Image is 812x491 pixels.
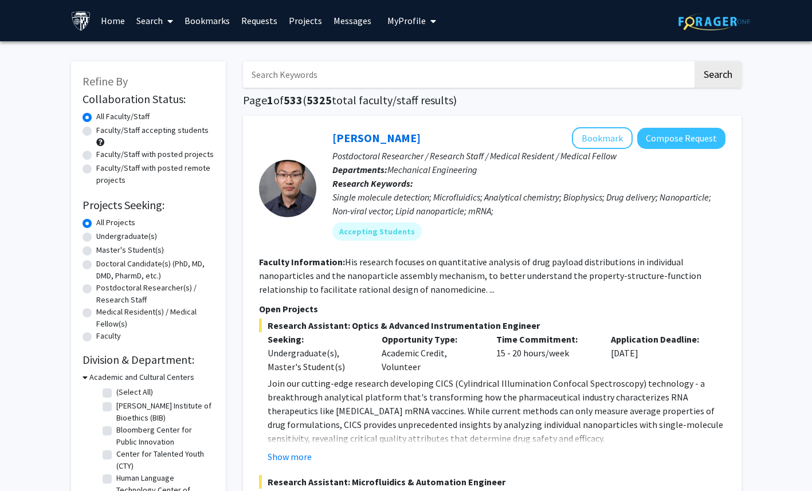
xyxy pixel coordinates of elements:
label: Bloomberg Center for Public Innovation [116,424,211,448]
label: (Select All) [116,386,153,398]
h2: Collaboration Status: [83,92,214,106]
button: Show more [268,450,312,463]
label: Faculty/Staff accepting students [96,124,209,136]
label: Faculty/Staff with posted remote projects [96,162,214,186]
p: Open Projects [259,302,725,316]
button: Compose Request to Sixuan Li [637,128,725,149]
p: Postdoctoral Researcher / Research Staff / Medical Resident / Medical Fellow [332,149,725,163]
label: Medical Resident(s) / Medical Fellow(s) [96,306,214,330]
div: Single molecule detection; Microfluidics; Analytical chemistry; Biophysics; Drug delivery; Nanopa... [332,190,725,218]
label: Faculty/Staff with posted projects [96,148,214,160]
a: Projects [283,1,328,41]
p: Opportunity Type: [382,332,479,346]
p: Join our cutting-edge research developing CICS (Cylindrical Illumination Confocal Spectroscopy) t... [268,376,725,445]
img: ForagerOne Logo [678,13,750,30]
h2: Projects Seeking: [83,198,214,212]
a: [PERSON_NAME] [332,131,421,145]
a: Bookmarks [179,1,236,41]
span: Research Assistant: Microfluidics & Automation Engineer [259,475,725,489]
label: Center for Talented Youth (CTY) [116,448,211,472]
div: 15 - 20 hours/week [488,332,602,374]
span: 533 [284,93,303,107]
fg-read-more: His research focuses on quantitative analysis of drug payload distributions in individual nanopar... [259,256,701,295]
label: Faculty [96,330,121,342]
p: Seeking: [268,332,365,346]
img: Johns Hopkins University Logo [71,11,91,31]
button: Add Sixuan Li to Bookmarks [572,127,633,149]
h1: Page of ( total faculty/staff results) [243,93,742,107]
button: Search [695,61,742,88]
label: All Faculty/Staff [96,111,150,123]
a: Requests [236,1,283,41]
label: [PERSON_NAME] Institute of Bioethics (BIB) [116,400,211,424]
label: All Projects [96,217,135,229]
span: Mechanical Engineering [387,164,477,175]
span: 5325 [307,93,332,107]
a: Messages [328,1,377,41]
label: Postdoctoral Researcher(s) / Research Staff [96,282,214,306]
b: Research Keywords: [332,178,413,189]
span: My Profile [387,15,426,26]
div: [DATE] [602,332,717,374]
span: 1 [267,93,273,107]
a: Home [95,1,131,41]
b: Faculty Information: [259,256,345,268]
div: Academic Credit, Volunteer [373,332,488,374]
p: Time Commitment: [496,332,594,346]
label: Master's Student(s) [96,244,164,256]
input: Search Keywords [243,61,693,88]
b: Departments: [332,164,387,175]
mat-chip: Accepting Students [332,222,422,241]
h2: Division & Department: [83,353,214,367]
label: Doctoral Candidate(s) (PhD, MD, DMD, PharmD, etc.) [96,258,214,282]
h3: Academic and Cultural Centers [89,371,194,383]
span: Research Assistant: Optics & Advanced Instrumentation Engineer [259,319,725,332]
label: Undergraduate(s) [96,230,157,242]
p: Application Deadline: [611,332,708,346]
span: Refine By [83,74,128,88]
a: Search [131,1,179,41]
div: Undergraduate(s), Master's Student(s) [268,346,365,374]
